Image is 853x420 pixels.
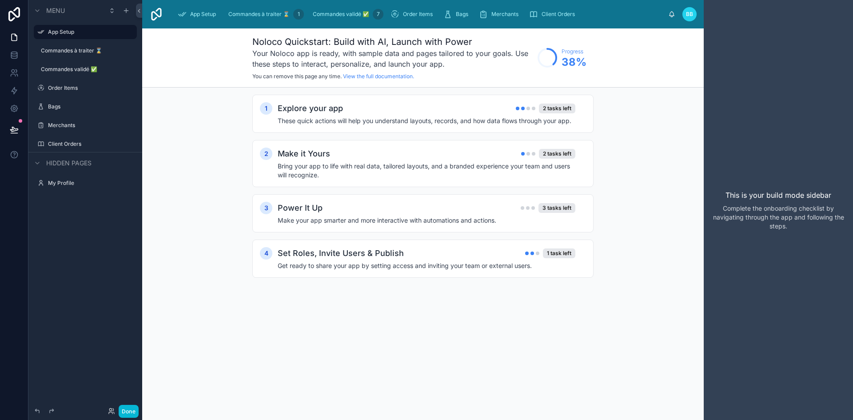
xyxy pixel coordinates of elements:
[224,6,307,22] a: Commandes à traiter ⌛1
[343,73,414,80] a: View the full documentation.
[252,36,533,48] h1: Noloco Quickstart: Build with AI, Launch with Power
[725,190,831,200] p: This is your build mode sidebar
[539,104,575,113] div: 2 tasks left
[441,6,474,22] a: Bags
[278,216,575,225] h4: Make your app smarter and more interactive with automations and actions.
[403,11,433,18] span: Order Items
[149,7,163,21] img: App logo
[48,103,135,110] label: Bags
[119,405,139,418] button: Done
[278,247,404,260] h2: Set Roles, Invite Users & Publish
[252,73,342,80] span: You can remove this page any time.
[228,11,290,18] span: Commandes à traiter ⌛
[41,47,135,54] label: Commandes à traiter ⌛
[252,48,533,69] h3: Your Noloco app is ready, with sample data and pages tailored to your goals. Use these steps to i...
[373,9,383,20] div: 7
[308,6,386,22] a: Commandes validé ✅7
[190,11,216,18] span: App Setup
[278,202,323,214] h2: Power It Up
[562,48,586,55] span: Progress
[711,204,846,231] p: Complete the onboarding checklist by navigating through the app and following the steps.
[48,28,132,36] label: App Setup
[48,84,135,92] label: Order Items
[542,11,575,18] span: Client Orders
[543,248,575,258] div: 1 task left
[175,6,222,22] a: App Setup
[476,6,525,22] a: Merchants
[491,11,518,18] span: Merchants
[41,66,135,73] label: Commandes validé ✅
[46,6,65,15] span: Menu
[278,162,575,180] h4: Bring your app to life with real data, tailored layouts, and a branded experience your team and u...
[388,6,439,22] a: Order Items
[142,88,704,303] div: scrollable content
[526,6,581,22] a: Client Orders
[278,102,343,115] h2: Explore your app
[278,116,575,125] h4: These quick actions will help you understand layouts, records, and how data flows through your app.
[539,149,575,159] div: 2 tasks left
[278,261,575,270] h4: Get ready to share your app by setting access and inviting your team or external users.
[538,203,575,213] div: 3 tasks left
[293,9,304,20] div: 1
[562,55,586,69] span: 38 %
[686,11,693,18] span: BB
[278,148,330,160] h2: Make it Yours
[48,140,135,148] label: Client Orders
[260,202,272,214] div: 3
[313,11,369,18] span: Commandes validé ✅
[48,122,135,129] label: Merchants
[456,11,468,18] span: Bags
[260,148,272,160] div: 2
[46,159,92,168] span: Hidden pages
[260,102,272,115] div: 1
[171,4,668,24] div: scrollable content
[260,247,272,260] div: 4
[48,180,135,187] label: My Profile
